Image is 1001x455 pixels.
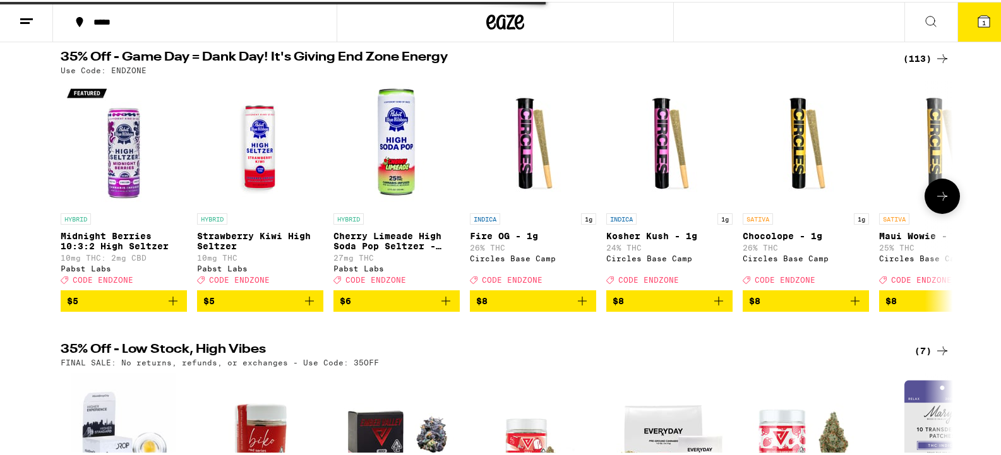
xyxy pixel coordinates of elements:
p: INDICA [470,211,500,223]
span: $5 [203,294,215,304]
span: CODE ENDZONE [345,274,406,282]
p: SATIVA [879,211,909,223]
div: Circles Base Camp [743,252,869,261]
span: $8 [885,294,897,304]
button: Add to bag [197,288,323,310]
a: Open page for Midnight Berries 10:3:2 High Seltzer from Pabst Labs [61,79,187,288]
p: 1g [854,211,869,223]
div: Pabst Labs [197,263,323,271]
button: Add to bag [61,288,187,310]
button: Add to bag [470,288,596,310]
p: Strawberry Kiwi High Seltzer [197,229,323,249]
img: Pabst Labs - Midnight Berries 10:3:2 High Seltzer [61,79,187,205]
p: 10mg THC [197,252,323,260]
span: CODE ENDZONE [209,274,270,282]
p: HYBRID [333,211,364,223]
span: Hi. Need any help? [8,9,91,19]
p: 26% THC [470,242,596,250]
p: SATIVA [743,211,773,223]
div: Pabst Labs [61,263,187,271]
div: Pabst Labs [333,263,460,271]
p: Midnight Berries 10:3:2 High Seltzer [61,229,187,249]
p: Kosher Kush - 1g [606,229,733,239]
a: Open page for Kosher Kush - 1g from Circles Base Camp [606,79,733,288]
span: $6 [340,294,351,304]
span: $5 [67,294,78,304]
span: CODE ENDZONE [482,274,542,282]
a: Open page for Cherry Limeade High Soda Pop Seltzer - 25mg from Pabst Labs [333,79,460,288]
a: Open page for Strawberry Kiwi High Seltzer from Pabst Labs [197,79,323,288]
img: Circles Base Camp - Chocolope - 1g [743,79,869,205]
span: $8 [613,294,624,304]
div: Circles Base Camp [470,252,596,261]
p: HYBRID [197,211,227,223]
p: 24% THC [606,242,733,250]
p: HYBRID [61,211,91,223]
p: FINAL SALE: No returns, refunds, or exchanges - Use Code: 35OFF [61,357,379,365]
p: INDICA [606,211,637,223]
a: (7) [914,341,950,357]
span: $8 [476,294,488,304]
p: 26% THC [743,242,869,250]
a: Open page for Chocolope - 1g from Circles Base Camp [743,79,869,288]
div: Circles Base Camp [606,252,733,261]
span: CODE ENDZONE [755,274,815,282]
img: Circles Base Camp - Fire OG - 1g [470,79,596,205]
span: CODE ENDZONE [891,274,952,282]
span: $8 [749,294,760,304]
p: 10mg THC: 2mg CBD [61,252,187,260]
img: Pabst Labs - Cherry Limeade High Soda Pop Seltzer - 25mg [333,79,460,205]
a: (113) [903,49,950,64]
a: Open page for Fire OG - 1g from Circles Base Camp [470,79,596,288]
span: CODE ENDZONE [618,274,679,282]
h2: 35% Off - Low Stock, High Vibes [61,341,888,357]
span: CODE ENDZONE [73,274,133,282]
p: 1g [717,211,733,223]
img: Circles Base Camp - Kosher Kush - 1g [606,79,733,205]
p: 1g [581,211,596,223]
button: Add to bag [333,288,460,310]
img: Pabst Labs - Strawberry Kiwi High Seltzer [197,79,323,205]
button: Add to bag [606,288,733,310]
span: 1 [982,17,986,25]
button: Add to bag [743,288,869,310]
p: Use Code: ENDZONE [61,64,147,73]
p: 27mg THC [333,252,460,260]
p: Fire OG - 1g [470,229,596,239]
h2: 35% Off - Game Day = Dank Day! It's Giving End Zone Energy [61,49,888,64]
p: Chocolope - 1g [743,229,869,239]
p: Cherry Limeade High Soda Pop Seltzer - 25mg [333,229,460,249]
